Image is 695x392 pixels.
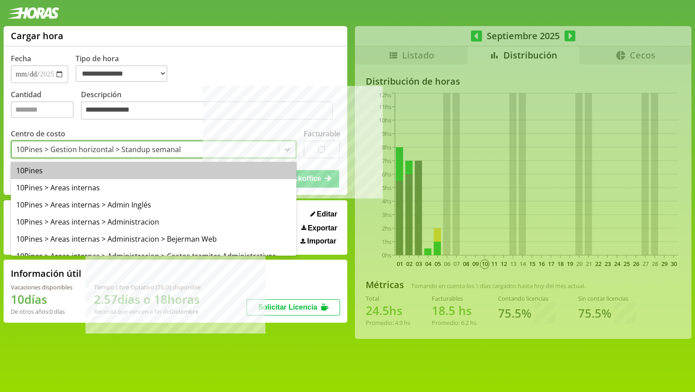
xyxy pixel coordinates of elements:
span: Solicitar Licencia [258,303,318,311]
div: 10Pines [11,162,296,179]
button: Exportar [299,224,340,233]
b: Diciembre [170,307,198,315]
span: Exportar [308,224,337,232]
button: Solicitar Licencia [247,299,340,315]
div: Recordá que vencen a fin de [94,307,201,315]
h1: 2.57 días o 18 horas [94,291,201,307]
label: Tipo de hora [76,54,175,83]
div: 10Pines > Areas internas > Administracion > Bejerman Web [11,230,296,248]
label: Descripción [81,90,340,122]
select: Tipo de hora [76,65,167,82]
div: 10Pines > Gestion horizontal > Standup semanal [16,144,181,154]
textarea: Descripción [81,101,333,120]
label: Facturable [304,129,340,139]
div: 10Pines > Areas internas > Admin Inglés [11,196,296,213]
h1: 10 días [11,291,72,307]
span: Editar [317,210,337,218]
div: 10Pines > Areas internas [11,179,296,196]
label: Centro de costo [11,129,65,139]
div: 10Pines > Areas internas > Administracion > Costos tramites Administrativos [11,248,296,265]
div: Vacaciones disponibles [11,283,72,291]
input: Cantidad [11,101,74,118]
div: 10Pines > Areas internas > Administracion [11,213,296,230]
button: Editar [308,210,340,219]
span: Importar [307,237,336,245]
label: Cantidad [11,90,81,122]
div: Tiempo Libre Optativo (TiLO) disponible [94,283,201,291]
label: Fecha [11,54,31,63]
img: logotipo [7,7,59,19]
div: De otros años: 0 días [11,307,72,315]
h2: Información útil [11,267,81,279]
h1: Cargar hora [11,30,63,42]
